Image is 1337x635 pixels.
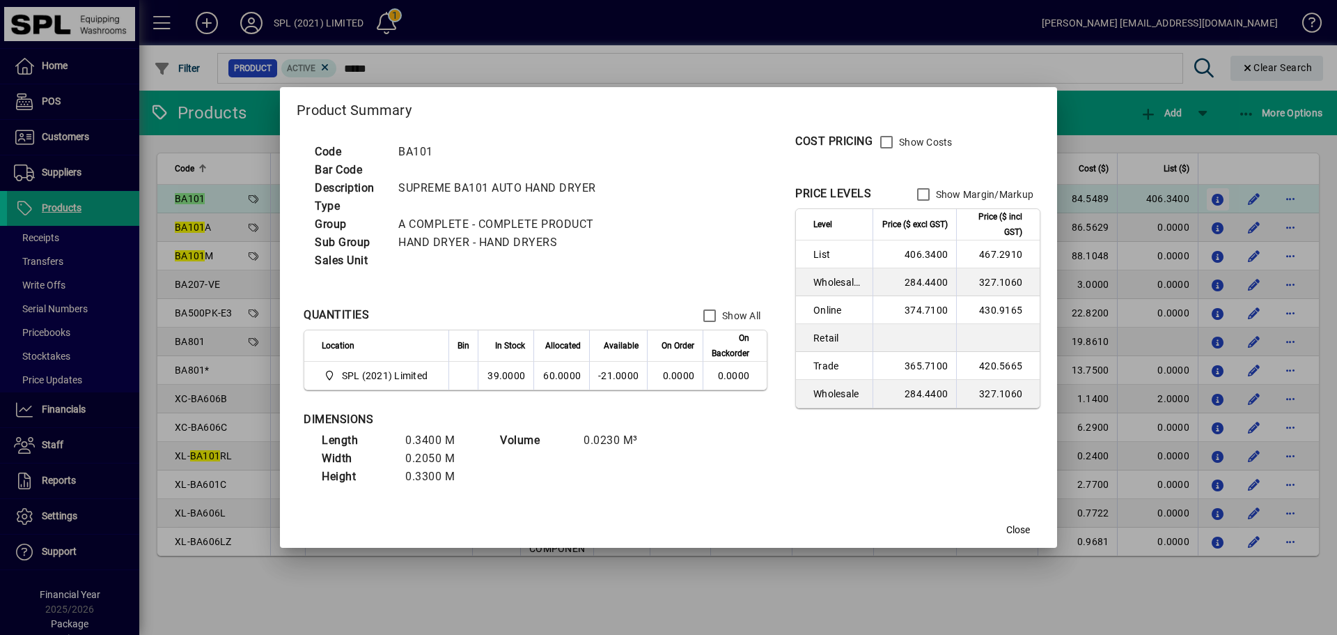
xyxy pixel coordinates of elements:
span: SPL (2021) Limited [342,369,428,383]
span: Allocated [545,338,581,353]
label: Show All [719,309,760,323]
td: 0.3400 M [398,431,482,450]
td: 0.2050 M [398,450,482,468]
td: Sub Group [308,234,391,252]
span: On Backorder [712,330,749,361]
span: Online [813,303,864,317]
td: Description [308,179,391,197]
span: Wholesale [813,387,864,401]
span: 0.0000 [663,370,695,381]
button: Close [996,517,1040,542]
td: 60.0000 [533,362,589,390]
td: 0.3300 M [398,468,482,486]
td: Bar Code [308,161,391,179]
label: Show Costs [896,135,953,149]
div: DIMENSIONS [304,411,652,428]
td: 284.4400 [873,380,956,408]
span: Bin [458,338,469,353]
span: Available [604,338,639,353]
span: Level [813,217,832,232]
td: 327.1060 [956,268,1040,296]
div: COST PRICING [795,133,873,150]
td: 430.9165 [956,296,1040,324]
td: BA101 [391,143,613,161]
td: 365.7100 [873,352,956,380]
span: In Stock [495,338,525,353]
td: 39.0000 [478,362,533,390]
td: 0.0000 [703,362,767,390]
span: List [813,247,864,261]
div: PRICE LEVELS [795,185,871,202]
span: On Order [662,338,694,353]
span: Retail [813,331,864,345]
td: 284.4400 [873,268,956,296]
span: SPL (2021) Limited [322,367,433,384]
span: Trade [813,359,864,373]
label: Show Margin/Markup [933,188,1034,201]
td: Group [308,215,391,234]
td: 374.7100 [873,296,956,324]
td: -21.0000 [589,362,647,390]
div: QUANTITIES [304,307,369,323]
td: Volume [493,431,577,450]
td: Width [315,450,398,468]
td: 0.0230 M³ [577,431,660,450]
span: Price ($ excl GST) [882,217,948,232]
td: 420.5665 [956,352,1040,380]
td: Height [315,468,398,486]
span: Close [1006,523,1030,537]
td: 467.2910 [956,240,1040,268]
td: 406.3400 [873,240,956,268]
h2: Product Summary [280,87,1057,128]
span: Price ($ incl GST) [965,209,1022,240]
td: 327.1060 [956,380,1040,408]
td: Sales Unit [308,252,391,270]
span: Location [322,338,354,353]
td: Length [315,431,398,450]
td: Code [308,143,391,161]
td: A COMPLETE - COMPLETE PRODUCT [391,215,613,234]
span: Wholesale No Price Breaks [813,275,864,289]
td: SUPREME BA101 AUTO HAND DRYER [391,179,613,197]
td: Type [308,197,391,215]
td: HAND DRYER - HAND DRYERS [391,234,613,252]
